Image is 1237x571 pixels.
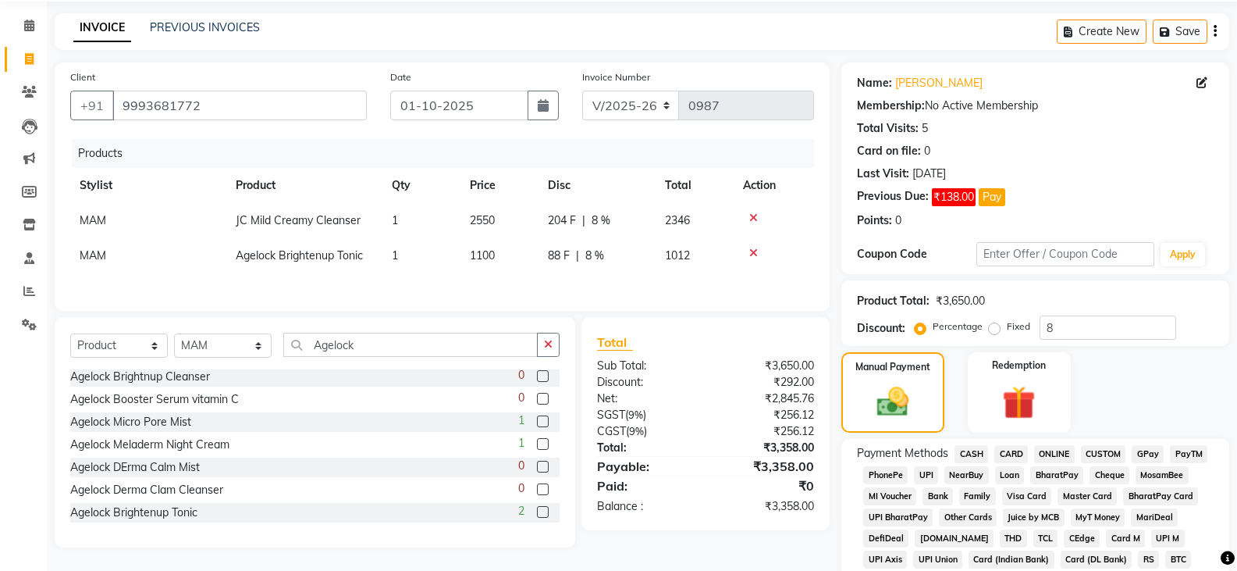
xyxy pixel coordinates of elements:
span: | [576,248,579,264]
div: ( ) [585,407,706,423]
button: Pay [979,188,1005,206]
span: 0 [518,367,524,384]
th: Price [460,168,539,203]
div: Paid: [585,476,706,495]
div: ₹3,358.00 [706,498,826,515]
th: Disc [539,168,656,203]
span: BharatPay [1030,466,1083,484]
div: Product Total: [857,293,930,309]
span: [DOMAIN_NAME] [915,530,994,548]
span: UPI BharatPay [863,509,933,526]
span: Visa Card [1002,487,1052,505]
span: 1012 [665,248,690,262]
div: Discount: [585,374,706,391]
th: Qty [382,168,460,203]
span: MyT Money [1071,509,1125,526]
button: +91 [70,91,114,120]
div: Membership: [857,98,925,114]
button: Apply [1161,243,1205,266]
div: Last Visit: [857,166,909,182]
th: Stylist [70,168,226,203]
span: Juice by MCB [1003,509,1065,526]
span: Card (Indian Bank) [969,551,1054,569]
span: 2550 [470,213,495,227]
span: Bank [922,487,953,505]
div: Agelock Meladerm Night Cream [70,437,229,453]
div: 0 [924,143,930,159]
div: ₹0 [706,476,826,495]
span: PayTM [1170,445,1207,463]
button: Save [1153,20,1207,44]
span: UPI M [1151,530,1185,548]
span: UPI [914,466,938,484]
div: ₹2,845.76 [706,391,826,407]
span: UPI Union [913,551,962,569]
span: 9% [628,409,643,421]
span: MAM [80,248,106,262]
span: ONLINE [1034,445,1075,463]
input: Search by Name/Mobile/Email/Code [112,91,367,120]
div: Agelock Micro Pore Mist [70,414,191,430]
div: 5 [922,120,928,137]
div: Coupon Code [857,246,976,262]
div: ₹292.00 [706,374,826,391]
div: ₹3,650.00 [706,358,826,374]
span: GPay [1132,445,1164,463]
div: Total: [585,440,706,456]
div: 0 [895,212,901,229]
label: Date [390,70,411,84]
span: 8 % [592,212,610,229]
span: Family [959,487,996,505]
span: Agelock Brightenup Tonic [236,248,363,262]
span: THD [1000,530,1027,548]
div: Discount: [857,320,905,337]
label: Redemption [992,359,1046,373]
label: Fixed [1007,319,1030,334]
span: MI Voucher [863,487,916,505]
div: ₹3,358.00 [706,457,826,476]
th: Total [656,168,734,203]
div: Points: [857,212,892,229]
button: Create New [1057,20,1146,44]
div: Agelock Brightenup Tonic [70,505,197,521]
span: JC Mild Creamy Cleanser [236,213,361,227]
th: Action [734,168,814,203]
span: 1 [392,248,398,262]
span: MAM [80,213,106,227]
div: No Active Membership [857,98,1214,114]
span: MariDeal [1131,509,1178,526]
span: 88 F [548,248,570,264]
div: Balance : [585,498,706,515]
span: 0 [518,458,524,474]
span: 2346 [665,213,690,227]
span: CEdge [1064,530,1100,548]
div: Sub Total: [585,358,706,374]
span: 0 [518,480,524,497]
span: CASH [954,445,988,463]
div: ₹3,650.00 [936,293,985,309]
div: ₹256.12 [706,407,826,423]
span: 204 F [548,212,576,229]
span: 1 [518,412,524,429]
div: Previous Due: [857,188,929,206]
span: CARD [994,445,1028,463]
div: Agelock Booster Serum vitamin C [70,391,239,408]
div: Card on file: [857,143,921,159]
span: Other Cards [939,509,997,526]
img: _gift.svg [992,382,1046,423]
input: Enter Offer / Coupon Code [976,242,1154,266]
span: | [582,212,585,229]
span: TCL [1033,530,1058,548]
span: BharatPay Card [1123,487,1198,505]
span: CUSTOM [1081,445,1126,463]
span: 1 [518,435,524,451]
label: Manual Payment [855,360,930,374]
span: 9% [629,425,644,437]
span: 1 [392,213,398,227]
div: Net: [585,391,706,407]
span: 1100 [470,248,495,262]
span: BTC [1165,551,1191,569]
div: Agelock Brightnup Cleanser [70,369,210,385]
span: Total [597,334,633,351]
div: Products [72,139,826,168]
